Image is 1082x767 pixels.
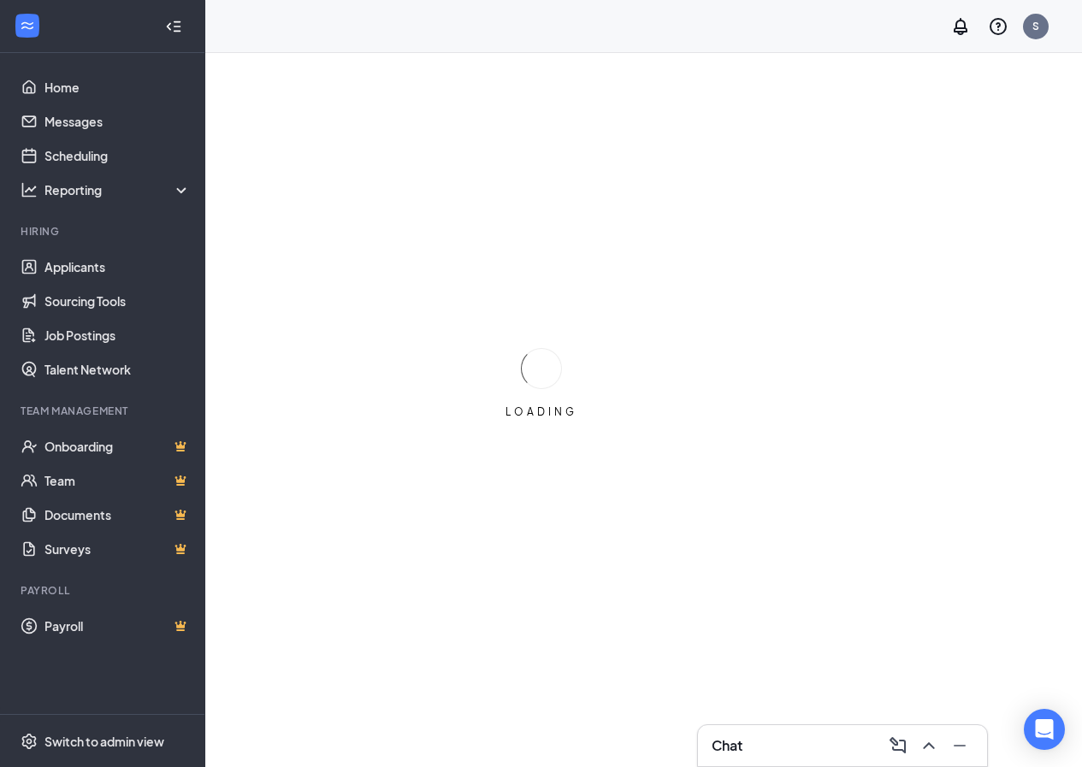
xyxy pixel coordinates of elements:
a: SurveysCrown [44,532,191,566]
a: Home [44,70,191,104]
svg: ChevronUp [919,735,939,756]
svg: Analysis [21,181,38,198]
button: ChevronUp [915,732,943,759]
div: Reporting [44,181,192,198]
a: PayrollCrown [44,609,191,643]
div: Team Management [21,404,187,418]
button: Minimize [946,732,973,759]
svg: Notifications [950,16,971,37]
div: LOADING [499,404,584,419]
a: Scheduling [44,139,191,173]
h3: Chat [712,736,742,755]
div: Switch to admin view [44,733,164,750]
a: DocumentsCrown [44,498,191,532]
a: TeamCrown [44,463,191,498]
svg: Collapse [165,18,182,35]
a: Applicants [44,250,191,284]
div: Hiring [21,224,187,239]
a: Sourcing Tools [44,284,191,318]
svg: WorkstreamLogo [19,17,36,34]
a: Job Postings [44,318,191,352]
a: Messages [44,104,191,139]
a: Talent Network [44,352,191,386]
svg: Minimize [949,735,970,756]
div: S [1032,19,1039,33]
button: ComposeMessage [884,732,912,759]
div: Open Intercom Messenger [1024,709,1065,750]
svg: ComposeMessage [888,735,908,756]
div: Payroll [21,583,187,598]
svg: QuestionInfo [988,16,1008,37]
svg: Settings [21,733,38,750]
a: OnboardingCrown [44,429,191,463]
